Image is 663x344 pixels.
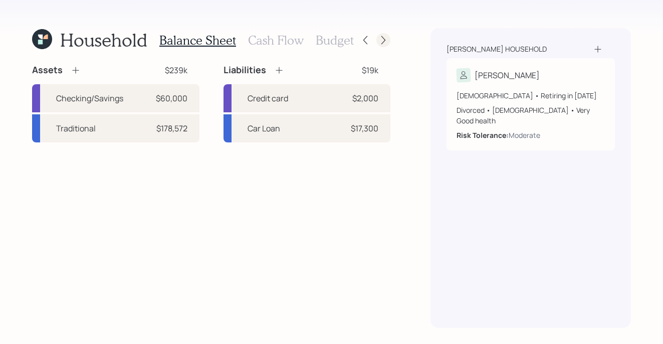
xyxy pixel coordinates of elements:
[362,64,378,76] div: $19k
[159,33,236,48] h3: Balance Sheet
[475,69,540,81] div: [PERSON_NAME]
[224,65,266,76] h4: Liabilities
[352,92,378,104] div: $2,000
[457,130,509,140] b: Risk Tolerance:
[56,92,123,104] div: Checking/Savings
[447,44,547,54] div: [PERSON_NAME] household
[60,29,147,51] h1: Household
[56,122,96,134] div: Traditional
[457,90,605,101] div: [DEMOGRAPHIC_DATA] • Retiring in [DATE]
[32,65,63,76] h4: Assets
[156,122,187,134] div: $178,572
[457,105,605,126] div: Divorced • [DEMOGRAPHIC_DATA] • Very Good health
[351,122,378,134] div: $17,300
[509,130,540,140] div: Moderate
[248,92,288,104] div: Credit card
[316,33,354,48] h3: Budget
[248,33,304,48] h3: Cash Flow
[165,64,187,76] div: $239k
[156,92,187,104] div: $60,000
[248,122,280,134] div: Car Loan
